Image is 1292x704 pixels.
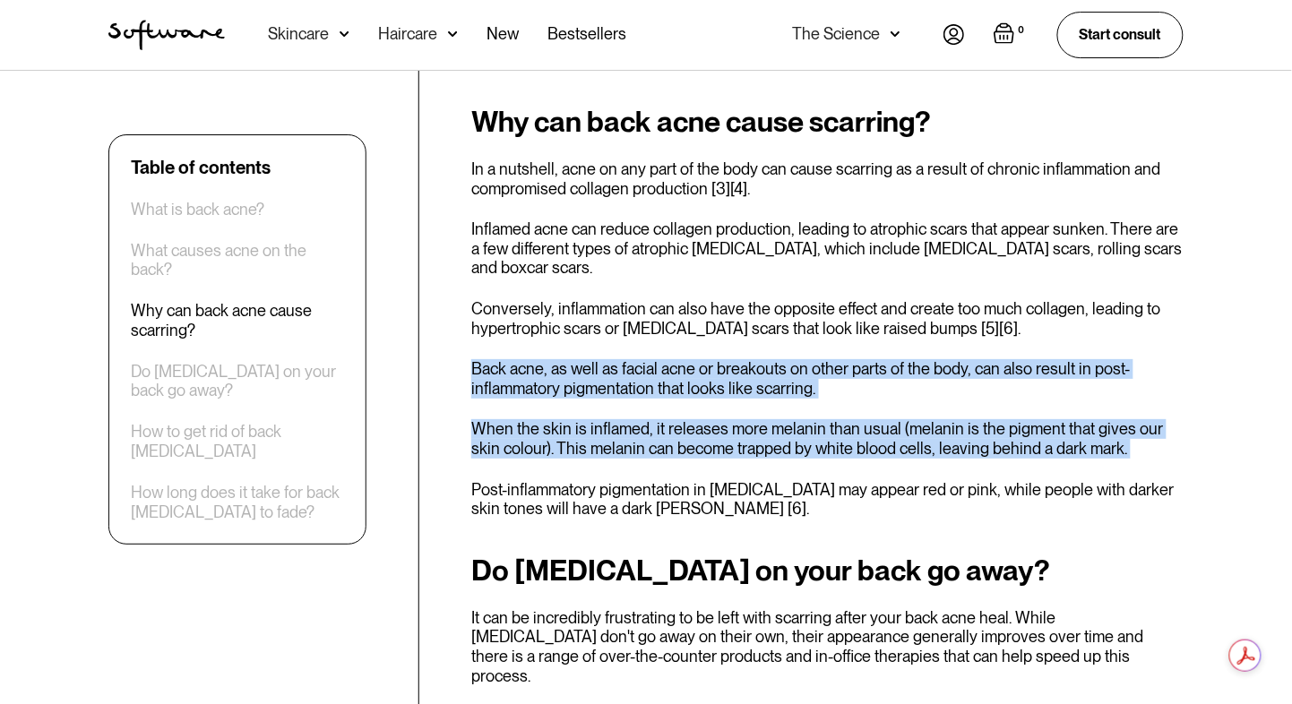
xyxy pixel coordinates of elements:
[108,20,225,50] a: home
[378,25,437,43] div: Haircare
[471,299,1184,338] p: Conversely, inflammation can also have the opposite effect and create too much collagen, leading ...
[340,25,349,43] img: arrow down
[891,25,900,43] img: arrow down
[471,554,1184,587] h2: Do [MEDICAL_DATA] on your back go away?
[131,483,344,521] a: How long does it take for back [MEDICAL_DATA] to fade?
[471,106,1184,138] h2: Why can back acne cause scarring?
[131,200,264,219] a: What is back acne?
[471,419,1184,458] p: When the skin is inflamed, it releases more melanin than usual (melanin is the pigment that gives...
[108,20,225,50] img: Software Logo
[471,219,1184,278] p: Inflamed acne can reduce collagen production, leading to atrophic scars that appear sunken. There...
[268,25,329,43] div: Skincare
[131,362,344,400] a: Do [MEDICAL_DATA] on your back go away?
[131,157,271,178] div: Table of contents
[131,241,344,279] a: What causes acne on the back?
[792,25,880,43] div: The Science
[1015,22,1029,39] div: 0
[1057,12,1184,57] a: Start consult
[131,302,344,340] a: Why can back acne cause scarring?
[448,25,458,43] img: arrow down
[994,22,1029,47] a: Open empty cart
[471,480,1184,519] p: Post-inflammatory pigmentation in [MEDICAL_DATA] may appear red or pink, while people with darker...
[471,159,1184,198] p: In a nutshell, acne on any part of the body can cause scarring as a result of chronic inflammatio...
[131,423,344,461] a: How to get rid of back [MEDICAL_DATA]
[471,608,1184,685] p: It can be incredibly frustrating to be left with scarring after your back acne heal. While [MEDIC...
[471,359,1184,398] p: Back acne, as well as facial acne or breakouts on other parts of the body, can also result in pos...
